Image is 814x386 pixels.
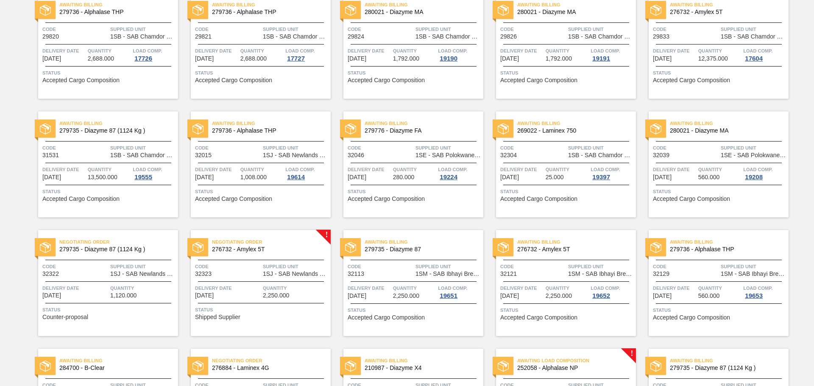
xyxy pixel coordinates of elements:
[42,152,59,158] span: 31531
[263,271,329,277] span: 1SJ - SAB Newlands Brewery
[546,56,572,62] span: 1,792.000
[59,246,171,253] span: 279735 - Diazyme 87 (1124 Kg )
[591,47,634,62] a: Load Comp.19191
[500,47,544,55] span: Delivery Date
[653,271,669,277] span: 32129
[365,119,483,128] span: Awaiting Billing
[365,9,477,15] span: 280021 - Diazyme MA
[110,284,176,292] span: Quantity
[568,262,634,271] span: Supplied Unit
[195,314,240,320] span: Shipped Supplier
[348,33,364,40] span: 29824
[653,284,696,292] span: Delivery Date
[743,284,772,292] span: Load Comp.
[653,174,672,181] span: 10/01/2025
[500,77,577,83] span: Accepted Cargo Composition
[393,293,419,299] span: 2,250.000
[517,128,629,134] span: 269022 - Laminex 750
[195,33,212,40] span: 29821
[25,230,178,336] a: statusNegotiating Order279735 - Diazyme 87 (1124 Kg )Code32322Supplied Unit1SJ - SAB Newlands Bre...
[88,56,114,62] span: 2,688.000
[415,144,481,152] span: Supplied Unit
[42,196,120,202] span: Accepted Cargo Composition
[42,314,88,320] span: Counter-proposal
[517,365,629,371] span: 252058 - Alphalase NP
[42,33,59,40] span: 29820
[546,165,589,174] span: Quantity
[500,165,544,174] span: Delivery Date
[650,5,661,16] img: status
[500,284,544,292] span: Delivery Date
[721,33,786,40] span: 1SB - SAB Chamdor Brewery
[212,119,331,128] span: Awaiting Billing
[500,187,634,196] span: Status
[498,361,509,372] img: status
[59,9,171,15] span: 279736 - Alphalase THP
[653,187,786,196] span: Status
[438,174,459,181] div: 19224
[591,165,634,181] a: Load Comp.19397
[591,284,620,292] span: Load Comp.
[653,152,669,158] span: 32039
[331,111,483,217] a: statusAwaiting Billing279776 - Diazyme FACode32046Supplied Unit1SE - SAB Polokwane BreweryDeliver...
[348,306,481,314] span: Status
[517,9,629,15] span: 280021 - Diazyme MA
[240,174,267,181] span: 1,008.000
[195,284,261,292] span: Delivery Date
[653,165,696,174] span: Delivery Date
[670,119,789,128] span: Awaiting Billing
[653,306,786,314] span: Status
[591,165,620,174] span: Load Comp.
[192,361,203,372] img: status
[650,361,661,372] img: status
[42,271,59,277] span: 32322
[348,144,413,152] span: Code
[721,262,786,271] span: Supplied Unit
[348,165,391,174] span: Delivery Date
[263,33,329,40] span: 1SB - SAB Chamdor Brewery
[653,77,730,83] span: Accepted Cargo Composition
[263,152,329,158] span: 1SJ - SAB Newlands Brewery
[42,56,61,62] span: 07/18/2025
[743,174,764,181] div: 19208
[698,293,720,299] span: 560.000
[212,365,324,371] span: 276884 - Laminex 4G
[743,47,786,62] a: Load Comp.17604
[240,56,267,62] span: 2,688.000
[500,293,519,299] span: 10/09/2025
[110,144,176,152] span: Supplied Unit
[195,292,214,299] span: 10/09/2025
[393,56,419,62] span: 1,792.000
[42,69,176,77] span: Status
[500,306,634,314] span: Status
[650,123,661,134] img: status
[438,284,467,292] span: Load Comp.
[438,292,459,299] div: 19651
[212,9,324,15] span: 279736 - Alphalase THP
[698,47,742,55] span: Quantity
[393,284,436,292] span: Quantity
[653,293,672,299] span: 10/13/2025
[133,47,162,55] span: Load Comp.
[212,238,331,246] span: Negotiating Order
[743,284,786,299] a: Load Comp.19653
[698,174,720,181] span: 560.000
[698,165,742,174] span: Quantity
[650,242,661,253] img: status
[348,174,366,181] span: 10/01/2025
[517,238,636,246] span: Awaiting Billing
[133,55,154,62] div: 17726
[88,165,131,174] span: Quantity
[42,292,61,299] span: 10/03/2025
[192,123,203,134] img: status
[743,55,764,62] div: 17604
[653,262,719,271] span: Code
[698,284,742,292] span: Quantity
[568,271,634,277] span: 1SM - SAB Ibhayi Brewery
[365,0,483,9] span: Awaiting Billing
[653,144,719,152] span: Code
[345,242,356,253] img: status
[42,305,176,314] span: Status
[500,25,566,33] span: Code
[546,174,564,181] span: 25.000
